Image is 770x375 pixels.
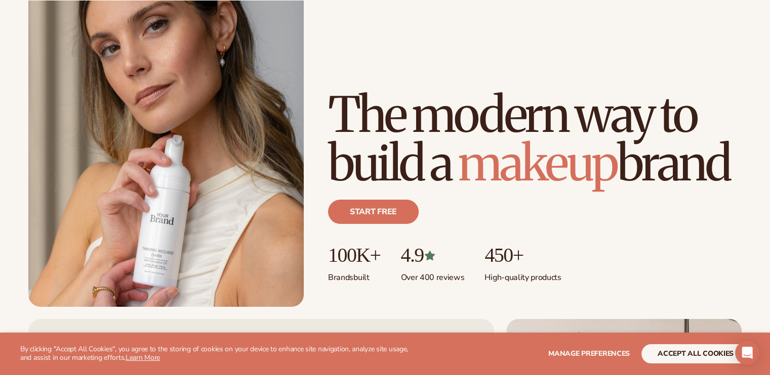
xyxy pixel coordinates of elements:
[641,344,750,363] button: accept all cookies
[328,266,380,283] p: Brands built
[458,133,617,194] span: makeup
[548,344,630,363] button: Manage preferences
[484,244,561,266] p: 450+
[548,349,630,358] span: Manage preferences
[400,244,464,266] p: 4.9
[484,266,561,283] p: High-quality products
[328,200,419,224] a: Start free
[328,90,742,187] h1: The modern way to build a brand
[328,244,380,266] p: 100K+
[20,345,420,362] p: By clicking "Accept All Cookies", you agree to the storing of cookies on your device to enhance s...
[400,266,464,283] p: Over 400 reviews
[735,341,759,365] div: Open Intercom Messenger
[126,353,160,362] a: Learn More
